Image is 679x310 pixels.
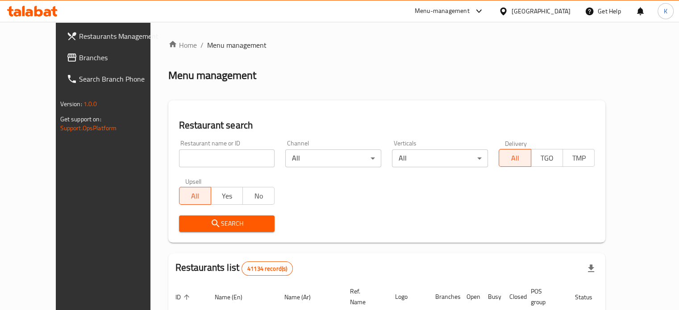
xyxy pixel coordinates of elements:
[175,261,293,276] h2: Restaurants list
[183,190,208,203] span: All
[207,40,267,50] span: Menu management
[59,47,169,68] a: Branches
[175,292,192,302] span: ID
[79,31,162,41] span: Restaurants Management
[59,25,169,47] a: Restaurants Management
[60,113,101,125] span: Get support on:
[60,122,117,134] a: Support.OpsPlatform
[79,74,162,84] span: Search Branch Phone
[503,152,527,165] span: All
[186,218,268,229] span: Search
[535,152,559,165] span: TGO
[168,40,606,50] nav: breadcrumb
[242,187,275,205] button: No
[512,6,571,16] div: [GEOGRAPHIC_DATA]
[179,149,275,167] input: Search for restaurant name or ID..
[562,149,595,167] button: TMP
[215,292,254,302] span: Name (En)
[179,215,275,232] button: Search
[284,292,322,302] span: Name (Ar)
[242,265,292,273] span: 41134 record(s)
[531,286,557,307] span: POS group
[168,68,256,83] h2: Menu management
[392,149,488,167] div: All
[531,149,563,167] button: TGO
[200,40,204,50] li: /
[505,140,527,146] label: Delivery
[246,190,271,203] span: No
[567,152,591,165] span: TMP
[168,40,197,50] a: Home
[350,286,377,307] span: Ref. Name
[664,6,667,16] span: K
[60,98,82,110] span: Version:
[215,190,239,203] span: Yes
[59,68,169,90] a: Search Branch Phone
[83,98,97,110] span: 1.0.0
[79,52,162,63] span: Branches
[179,187,211,205] button: All
[575,292,604,302] span: Status
[285,149,381,167] div: All
[499,149,531,167] button: All
[211,187,243,205] button: Yes
[179,119,595,132] h2: Restaurant search
[580,258,602,279] div: Export file
[242,261,293,276] div: Total records count
[185,178,202,184] label: Upsell
[415,6,470,17] div: Menu-management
